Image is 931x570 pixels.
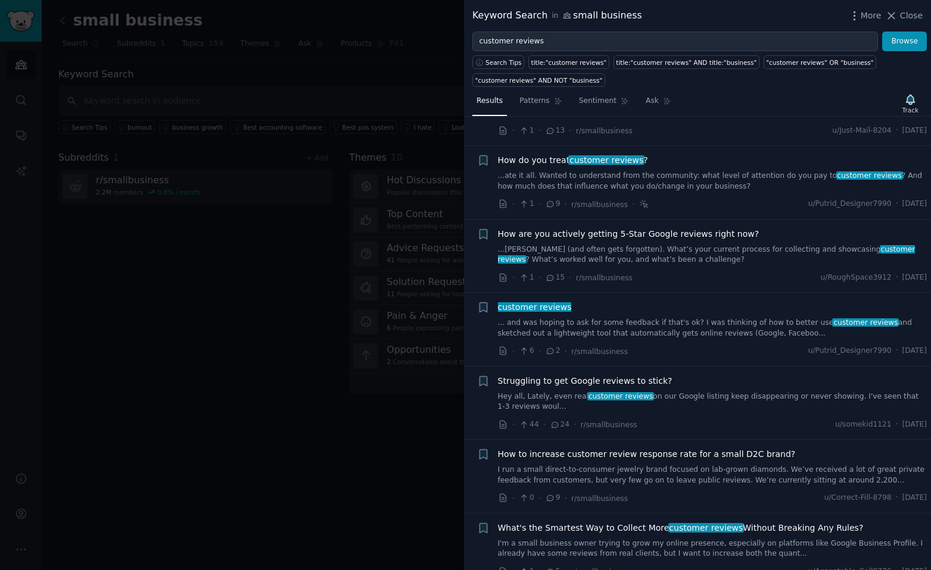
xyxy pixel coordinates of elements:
[574,418,576,431] span: ·
[565,198,567,211] span: ·
[885,10,923,22] button: Close
[902,346,927,356] span: [DATE]
[882,32,927,52] button: Browse
[519,419,538,430] span: 44
[512,418,515,431] span: ·
[538,271,541,284] span: ·
[646,96,659,107] span: Ask
[519,346,534,356] span: 6
[550,419,569,430] span: 24
[519,96,549,107] span: Patterns
[900,10,923,22] span: Close
[498,392,927,412] a: Hey all, Lately, even realcustomer reviewson our Google listing keep disappearing or never showin...
[571,494,628,503] span: r/smallbusiness
[498,154,648,167] span: How do you treat ?
[485,58,522,67] span: Search Tips
[808,346,892,356] span: u/Putrid_Designer7990
[519,199,534,209] span: 1
[538,124,541,137] span: ·
[569,271,571,284] span: ·
[512,271,515,284] span: ·
[498,171,927,192] a: ...ate it all. Wanted to understand from the community: what level of attention do you pay tocust...
[902,273,927,283] span: [DATE]
[824,493,892,503] span: u/Correct-Fill-8798
[902,106,918,114] div: Track
[545,493,560,503] span: 9
[568,155,644,165] span: customer reviews
[896,419,898,430] span: ·
[848,10,882,22] button: More
[642,92,675,116] a: Ask
[861,10,882,22] span: More
[512,345,515,358] span: ·
[498,228,759,240] a: How are you actively getting 5-Star Google reviews right now?
[835,419,892,430] span: u/somekid1121
[766,58,873,67] div: "customer reviews" OR "business"
[512,124,515,137] span: ·
[896,199,898,209] span: ·
[477,96,503,107] span: Results
[538,198,541,211] span: ·
[512,492,515,505] span: ·
[519,273,534,283] span: 1
[498,245,927,265] a: ...[PERSON_NAME] (and often gets forgotten). What’s your current process for collecting and showc...
[668,523,744,533] span: customer reviews
[528,55,609,69] a: title:"customer reviews"
[579,96,616,107] span: Sentiment
[581,421,637,429] span: r/smallbusiness
[472,8,642,23] div: Keyword Search small business
[498,522,864,534] a: What's the Smartest Way to Collect Morecustomer reviewsWithout Breaking Any Rules?
[497,302,572,312] span: customer reviews
[616,58,756,67] div: title:"customer reviews" AND title:"business"
[515,92,566,116] a: Patterns
[832,318,899,327] span: customer reviews
[832,126,891,136] span: u/Just-Mail-8204
[902,126,927,136] span: [DATE]
[538,492,541,505] span: ·
[764,55,876,69] a: "customer reviews" OR "business"
[575,92,633,116] a: Sentiment
[498,301,572,314] a: customer reviews
[569,124,571,137] span: ·
[498,465,927,486] a: I run a small direct-to-consumer jewelry brand focused on lab-grown diamonds. We’ve received a lo...
[472,55,524,69] button: Search Tips
[896,126,898,136] span: ·
[902,493,927,503] span: [DATE]
[545,346,560,356] span: 2
[808,199,892,209] span: u/Putrid_Designer7990
[543,418,546,431] span: ·
[565,492,567,505] span: ·
[512,198,515,211] span: ·
[571,347,628,356] span: r/smallbusiness
[896,493,898,503] span: ·
[902,199,927,209] span: [DATE]
[498,538,927,559] a: I'm a small business owner trying to grow my online presence, especially on platforms like Google...
[587,392,654,400] span: customer reviews
[545,199,560,209] span: 9
[632,198,634,211] span: ·
[898,91,923,116] button: Track
[836,171,903,180] span: customer reviews
[545,273,565,283] span: 15
[498,375,672,387] span: Struggling to get Google reviews to stick?
[552,11,558,21] span: in
[472,92,507,116] a: Results
[472,32,878,52] input: Try a keyword related to your business
[614,55,759,69] a: title:"customer reviews" AND title:"business"
[545,126,565,136] span: 13
[902,419,927,430] span: [DATE]
[538,345,541,358] span: ·
[571,201,628,209] span: r/smallbusiness
[498,154,648,167] a: How do you treatcustomer reviews?
[565,345,567,358] span: ·
[519,126,534,136] span: 1
[576,274,633,282] span: r/smallbusiness
[498,318,927,339] a: ... and was hoping to ask for some feedback if that's ok? I was thinking of how to better usecust...
[472,73,605,87] a: "customer reviews" AND NOT "business"
[498,448,796,461] a: How to increase customer review response rate for a small D2C brand?
[820,273,891,283] span: u/RoughSpace3912
[896,273,898,283] span: ·
[475,76,603,84] div: "customer reviews" AND NOT "business"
